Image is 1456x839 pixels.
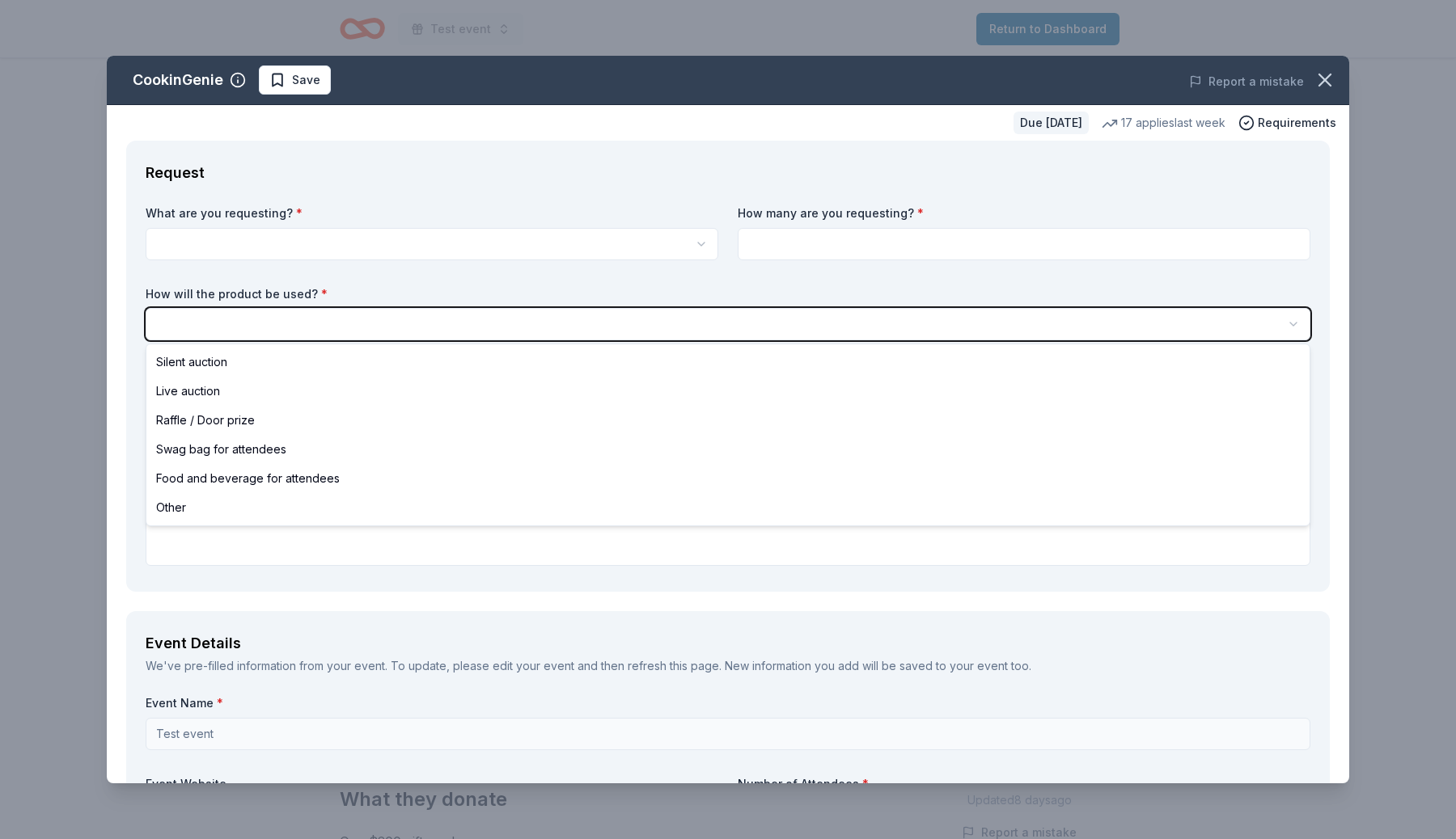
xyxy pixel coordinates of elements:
span: Silent auction [156,352,227,372]
span: Live auction [156,382,220,401]
span: Raffle / Door prize [156,411,255,430]
span: Swag bag for attendees [156,440,286,459]
span: Food and beverage for attendees [156,469,340,488]
span: Other [156,498,186,517]
span: Test event [430,19,491,39]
